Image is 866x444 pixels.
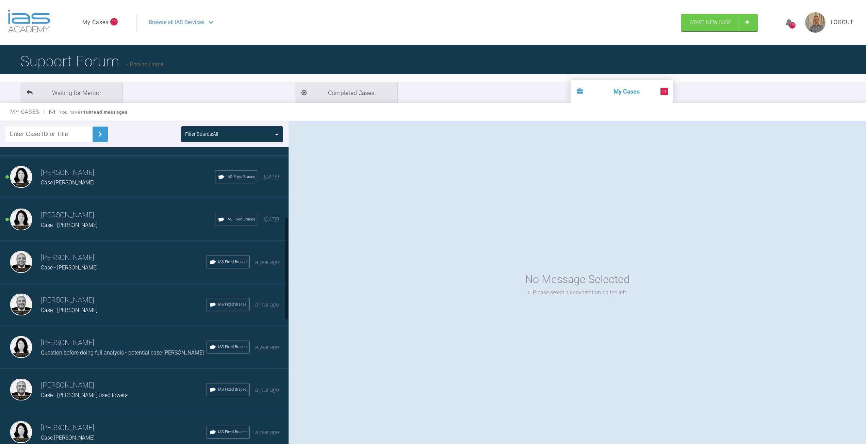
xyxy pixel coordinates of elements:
span: a year ago [255,301,279,308]
span: Browse all IAS Services [149,18,205,27]
a: Start New Case [681,14,758,31]
img: Hooria Olsen [10,336,32,358]
h1: Support Forum [20,49,163,73]
img: Hooria Olsen [10,421,32,443]
span: Case - [PERSON_NAME] [41,222,98,228]
img: logo-light.3e3ef733.png [8,10,50,33]
h3: [PERSON_NAME] [41,422,207,434]
span: My Cases [10,109,45,115]
span: IAS Fixed Braces [218,259,247,265]
h3: [PERSON_NAME] [41,380,207,391]
span: Case [PERSON_NAME] [41,179,95,186]
strong: 11 unread messages [80,110,128,115]
a: Back to Home [126,61,163,68]
h3: [PERSON_NAME] [41,252,207,264]
img: Utpalendu Bose [10,294,32,315]
div: No Message Selected [525,271,630,288]
span: a year ago [255,344,279,350]
span: IAS Fixed Braces [218,429,247,435]
img: Utpalendu Bose [10,379,32,400]
img: Utpalendu Bose [10,251,32,273]
span: a year ago [255,387,279,393]
h3: [PERSON_NAME] [41,337,207,349]
h3: [PERSON_NAME] [41,210,215,221]
span: IAS Fixed Braces [227,174,255,180]
a: My Cases [82,18,109,27]
span: 11 [110,18,118,26]
img: Hooria Olsen [10,166,32,188]
input: Enter Case ID or Title [5,127,93,142]
li: Waiting for Mentor [20,82,122,103]
span: a year ago [255,429,279,435]
span: Question before doing full analysis - potential case [PERSON_NAME] [41,349,204,356]
span: IAS Fixed Braces [218,387,247,393]
li: Completed Cases [295,82,397,103]
span: Case - [PERSON_NAME] [41,264,98,271]
img: chevronRight.28bd32b0.svg [95,129,105,139]
div: Filter Boards: All [185,130,218,138]
img: profile.png [805,12,826,33]
span: Case - [PERSON_NAME] fixed lowers [41,392,128,398]
span: You have [59,110,128,115]
a: Logout [831,18,854,27]
img: Hooria Olsen [10,209,32,230]
h3: [PERSON_NAME] [41,295,207,306]
span: Case - [PERSON_NAME] [41,307,98,313]
h3: [PERSON_NAME] [41,167,215,179]
span: [DATE] [264,174,279,180]
span: IAS Fixed Braces [218,344,247,350]
span: IAS Fixed Braces [227,216,255,223]
span: Start New Case [690,19,731,26]
span: 11 [660,88,668,95]
div: Please select a conversation on the left. [527,288,627,297]
span: Case [PERSON_NAME] [41,434,95,441]
li: My Cases [571,80,673,103]
span: a year ago [255,259,279,265]
span: [DATE] [264,216,279,223]
div: 129 [789,22,796,29]
span: IAS Fixed Braces [218,301,247,308]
